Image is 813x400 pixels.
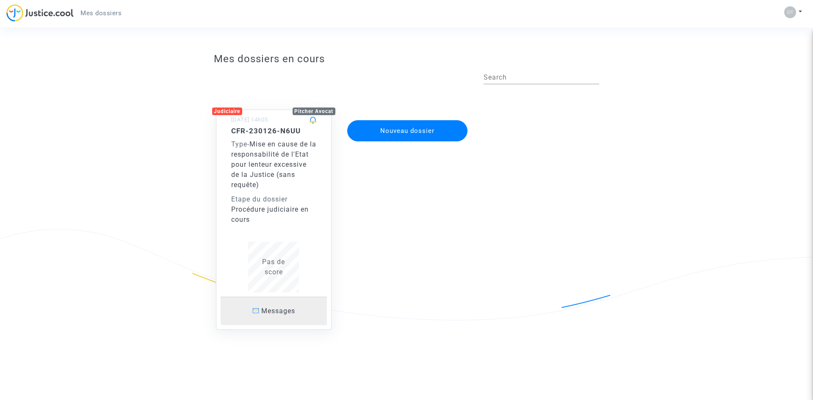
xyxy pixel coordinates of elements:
span: Messages [261,307,295,315]
div: Pitcher Avocat [293,108,336,115]
a: Nouveau dossier [346,115,468,123]
span: Type [231,140,247,148]
span: - [231,140,249,148]
small: [DATE] 14h05 [231,116,268,123]
a: Mes dossiers [74,7,128,19]
button: Nouveau dossier [347,120,467,141]
span: Mes dossiers [80,9,122,17]
img: jc-logo.svg [6,4,74,22]
div: Etape du dossier [231,194,317,204]
h3: Mes dossiers en cours [214,53,600,65]
span: Pas de score [262,258,285,276]
img: 8c92d349c74caedc24e34293ebae9691 [784,6,796,18]
div: Judiciaire [212,108,243,115]
a: JudiciairePitcher Avocat[DATE] 14h05CFR-230126-N6UUType-Mise en cause de la responsabilité de l'E... [207,93,340,330]
span: Mise en cause de la responsabilité de l'Etat pour lenteur excessive de la Justice (sans requête) [231,140,316,189]
a: Messages [221,297,327,325]
div: Procédure judiciaire en cours [231,204,317,225]
h5: CFR-230126-N6UU [231,127,317,135]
